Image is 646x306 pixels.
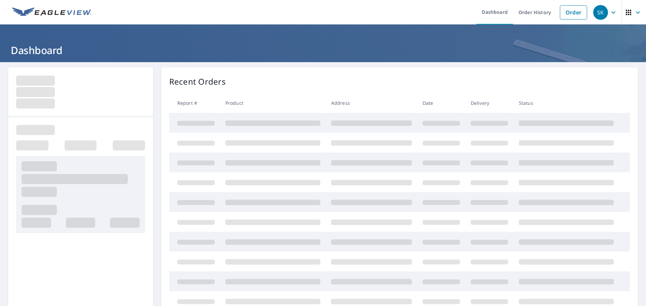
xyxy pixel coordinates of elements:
[465,93,513,113] th: Delivery
[12,7,92,17] img: EV Logo
[593,5,608,20] div: SK
[169,93,220,113] th: Report #
[513,93,619,113] th: Status
[417,93,465,113] th: Date
[8,43,638,57] h1: Dashboard
[220,93,326,113] th: Product
[326,93,417,113] th: Address
[560,5,587,19] a: Order
[169,76,226,88] p: Recent Orders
